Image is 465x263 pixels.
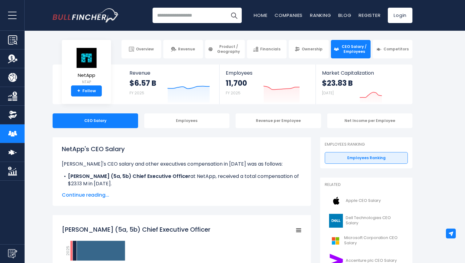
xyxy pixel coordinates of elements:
div: Revenue per Employee [236,113,321,128]
img: AAPL logo [328,194,344,208]
span: CEO Salary / Employees [341,44,368,54]
span: Apple CEO Salary [346,198,381,203]
strong: $23.83 B [322,78,353,88]
a: Microsoft Corporation CEO Salary [325,232,408,249]
small: FY 2025 [226,90,240,96]
span: Competitors [384,47,409,52]
button: Search [226,8,242,23]
tspan: [PERSON_NAME] (5a, 5b) Chief Executive Officer [62,225,210,234]
a: Competitors [373,40,412,58]
p: Related [325,182,408,187]
span: Microsoft Corporation CEO Salary [344,235,404,246]
a: Revenue [163,40,203,58]
a: Employees Ranking [325,152,408,164]
a: Home [254,12,267,18]
span: Market Capitalization [322,70,406,76]
a: CEO Salary / Employees [331,40,371,58]
a: +Follow [71,85,102,96]
span: Dell Technologies CEO Salary [346,215,404,226]
span: Revenue [129,70,213,76]
a: Dell Technologies CEO Salary [325,212,408,229]
strong: $6.57 B [129,78,156,88]
div: Net Income per Employee [327,113,413,128]
a: Apple CEO Salary [325,192,408,209]
div: CEO Salary [53,113,138,128]
a: Revenue $6.57 B FY 2025 [123,65,220,104]
strong: + [77,88,80,94]
img: MSFT logo [328,234,342,248]
span: Revenue [178,47,195,52]
text: 2025 [65,246,71,256]
a: Financials [247,40,287,58]
a: Register [359,12,380,18]
div: Employees [144,113,230,128]
li: at NetApp, received a total compensation of $23.13 M in [DATE]. [62,173,302,187]
a: Companies [275,12,303,18]
span: NetApp [76,73,97,78]
a: Go to homepage [53,8,119,22]
span: Overview [136,47,154,52]
span: Financials [260,47,280,52]
a: Product / Geography [205,40,245,58]
img: Bullfincher logo [53,8,119,22]
a: Employees 11,700 FY 2025 [220,65,315,104]
span: Ownership [302,47,323,52]
a: NetApp NTAP [75,47,97,86]
img: DELL logo [328,214,344,228]
span: Employees [226,70,309,76]
b: [PERSON_NAME] (5a, 5b) Chief Executive Officer [68,173,190,180]
a: Overview [121,40,161,58]
a: Blog [338,12,351,18]
span: Continue reading... [62,191,302,199]
img: Ownership [8,110,17,120]
h1: NetApp's CEO Salary [62,144,302,154]
strong: 11,700 [226,78,247,88]
a: Market Capitalization $23.83 B [DATE] [316,65,412,104]
small: [DATE] [322,90,334,96]
p: Employees Ranking [325,142,408,147]
a: Ownership [289,40,328,58]
a: Ranking [310,12,331,18]
p: [PERSON_NAME]'s CEO salary and other executives compensation in [DATE] was as follows: [62,160,302,168]
small: NTAP [76,79,97,85]
small: FY 2025 [129,90,144,96]
a: Login [388,8,412,23]
span: Product / Geography [215,44,242,54]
